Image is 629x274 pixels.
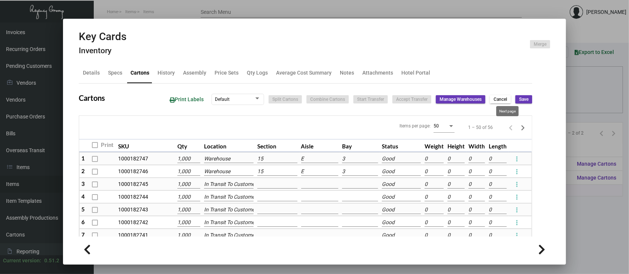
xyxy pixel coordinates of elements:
span: 6 [81,219,85,225]
th: SKU [116,139,176,152]
div: 0.51.2 [44,257,59,265]
span: Start Transfer [357,96,384,103]
th: Height [446,139,467,152]
button: Next page [517,121,529,133]
span: 7 [81,231,85,238]
span: 4 [81,193,85,200]
mat-select: Items per page: [434,123,455,129]
button: Manage Warehouses [436,95,485,103]
button: Save [515,95,532,103]
span: 5 [81,206,85,213]
div: Average Cost Summary [276,69,332,77]
span: 1 [81,155,85,162]
span: Split Cartons [272,96,298,103]
th: Status [380,139,423,152]
span: Default [215,97,230,102]
div: Details [83,69,100,77]
th: Bay [340,139,380,152]
button: Merge [530,40,550,48]
span: Manage Warehouses [440,96,482,103]
span: Print Labels [170,96,204,102]
th: Location [202,139,255,152]
div: Notes [340,69,354,77]
span: Save [519,96,528,103]
div: Current version: [3,257,41,265]
span: 2 [81,168,85,174]
button: Previous page [505,121,517,133]
h4: Inventory [79,46,126,55]
span: Cancel [494,96,507,103]
th: Length [487,139,509,152]
h2: Cartons [79,93,105,102]
div: Next page [496,106,519,116]
th: Width [467,139,487,152]
button: Cancel [490,95,511,103]
div: Qty Logs [247,69,268,77]
div: Items per page: [399,123,431,129]
span: 3 [81,180,85,187]
div: Cartons [131,69,149,77]
span: Print [101,141,113,150]
button: Start Transfer [353,95,388,103]
span: Combine Cartons [310,96,345,103]
div: Specs [108,69,122,77]
button: Print Labels [164,93,210,106]
div: Price Sets [215,69,239,77]
div: Attachments [362,69,393,77]
th: Section [255,139,299,152]
button: Split Cartons [269,95,302,103]
th: Weight [423,139,446,152]
h2: Key Cards [79,30,126,43]
th: Qty [176,139,202,152]
button: Combine Cartons [306,95,349,103]
span: Merge [534,41,546,48]
span: Accept Transfer [396,96,428,103]
button: Accept Transfer [392,95,431,103]
div: 1 – 50 of 56 [468,124,493,131]
span: 50 [434,123,439,129]
div: Assembly [183,69,206,77]
div: History [158,69,175,77]
th: Aisle [299,139,341,152]
div: Hotel Portal [401,69,430,77]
